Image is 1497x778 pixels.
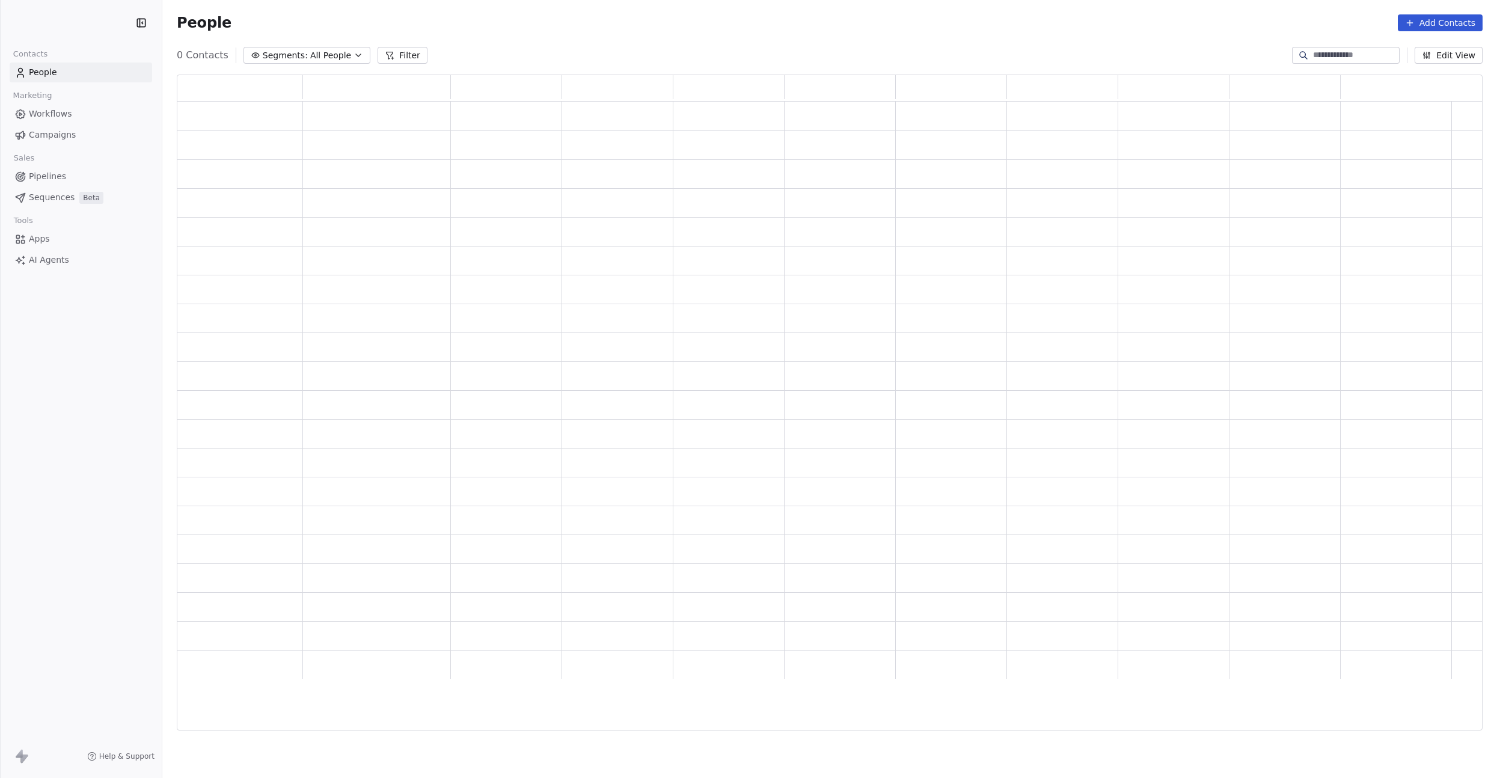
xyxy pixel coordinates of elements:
a: Help & Support [87,752,155,761]
div: grid [177,102,1483,731]
a: Pipelines [10,167,152,186]
span: Contacts [8,45,53,63]
button: Add Contacts [1398,14,1483,31]
a: People [10,63,152,82]
a: Campaigns [10,125,152,145]
button: Filter [378,47,427,64]
a: Workflows [10,104,152,124]
span: AI Agents [29,254,69,266]
span: Apps [29,233,50,245]
span: Sales [8,149,40,167]
span: All People [310,49,351,62]
span: People [29,66,57,79]
span: Campaigns [29,129,76,141]
span: People [177,14,231,32]
span: Workflows [29,108,72,120]
button: Edit View [1415,47,1483,64]
span: Tools [8,212,38,230]
a: Apps [10,229,152,249]
span: 0 Contacts [177,48,228,63]
span: Pipelines [29,170,66,183]
span: Marketing [8,87,57,105]
span: Help & Support [99,752,155,761]
a: SequencesBeta [10,188,152,207]
span: Segments: [263,49,308,62]
a: AI Agents [10,250,152,270]
span: Beta [79,192,103,204]
span: Sequences [29,191,75,204]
